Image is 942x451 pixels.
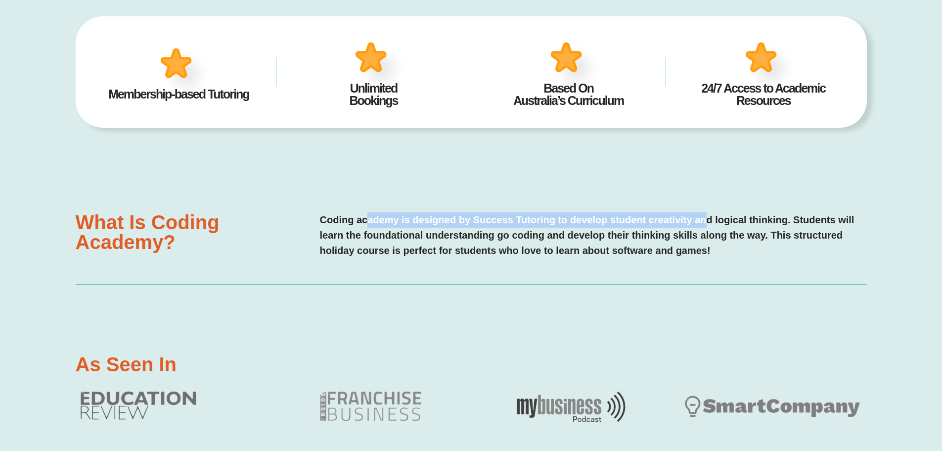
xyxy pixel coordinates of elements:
[777,339,942,451] iframe: Chat Widget
[320,212,867,258] p: Coding academy is designed by Success Tutoring to develop student creativity and logical thinking...
[76,212,310,252] h2: what is coding Academy?
[681,82,846,107] h2: 24/7 Access to Academic Resources
[291,82,456,107] h2: Unlimited Bookings
[96,88,262,100] h2: Membership-based Tutoring
[486,82,651,107] h2: Based On Australia’s Curriculum
[76,354,177,374] h2: As Seen In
